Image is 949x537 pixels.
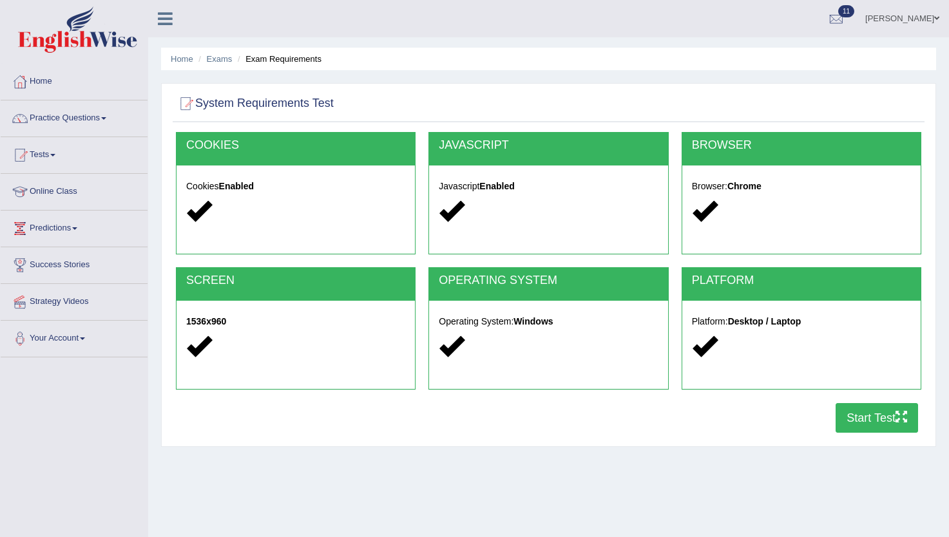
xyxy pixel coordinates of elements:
a: Exams [207,54,233,64]
a: Strategy Videos [1,284,148,316]
strong: Chrome [727,181,762,191]
a: Success Stories [1,247,148,279]
h5: Platform: [692,317,911,326]
h2: COOKIES [186,139,405,152]
a: Tests [1,137,148,169]
h5: Browser: [692,182,911,191]
strong: Enabled [219,181,254,191]
h2: JAVASCRIPT [439,139,658,152]
a: Home [1,64,148,96]
h5: Cookies [186,182,405,191]
h2: System Requirements Test [176,94,334,113]
h5: Operating System: [439,317,658,326]
span: 11 [838,5,854,17]
strong: 1536x960 [186,316,226,326]
a: Home [171,54,193,64]
h2: BROWSER [692,139,911,152]
a: Online Class [1,174,148,206]
a: Your Account [1,321,148,353]
strong: Windows [513,316,553,326]
a: Predictions [1,211,148,243]
button: Start Test [836,403,918,433]
strong: Enabled [479,181,514,191]
h2: PLATFORM [692,274,911,287]
h5: Javascript [439,182,658,191]
li: Exam Requirements [235,53,321,65]
h2: OPERATING SYSTEM [439,274,658,287]
h2: SCREEN [186,274,405,287]
a: Practice Questions [1,100,148,133]
strong: Desktop / Laptop [728,316,801,326]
